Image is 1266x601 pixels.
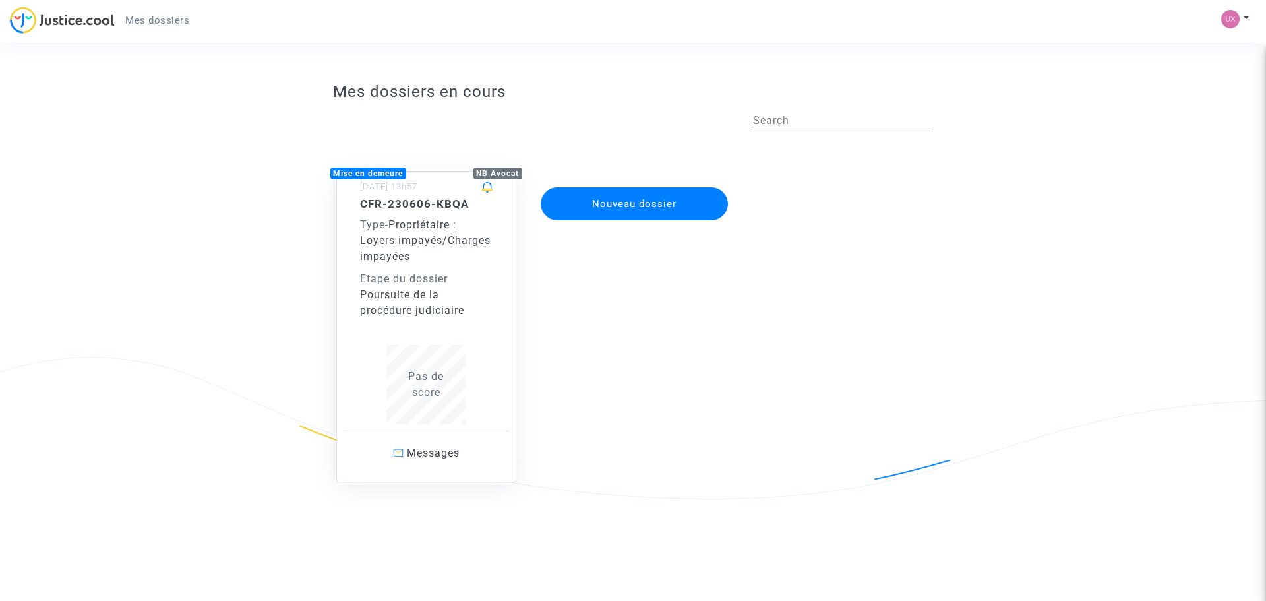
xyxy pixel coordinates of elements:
a: Messages [344,431,510,475]
span: Mes dossiers [125,15,189,26]
span: Pas de score [408,370,444,398]
a: Nouveau dossier [539,179,729,191]
button: Nouveau dossier [541,187,728,220]
span: Messages [407,447,460,459]
small: [DATE] 13h57 [360,181,417,191]
span: Propriétaire : Loyers impayés/Charges impayées [360,218,491,263]
div: NB Avocat [473,168,523,179]
div: Etape du dossier [360,271,493,287]
a: Mes dossiers [115,11,200,30]
h5: CFR-230606-KBQA [360,197,493,210]
img: jc-logo.svg [10,7,115,34]
div: Mise en demeure [330,168,407,179]
div: Poursuite de la procédure judiciaire [360,287,493,319]
span: - [360,218,388,231]
img: bcd9b7e2ef66ffc14cd443c3eaaa75cf [1221,10,1240,28]
h3: Mes dossiers en cours [333,82,934,102]
a: Mise en demeureNB Avocat[DATE] 13h57CFR-230606-KBQAType-Propriétaire : Loyers impayés/Charges imp... [323,144,530,482]
span: Type [360,218,385,231]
